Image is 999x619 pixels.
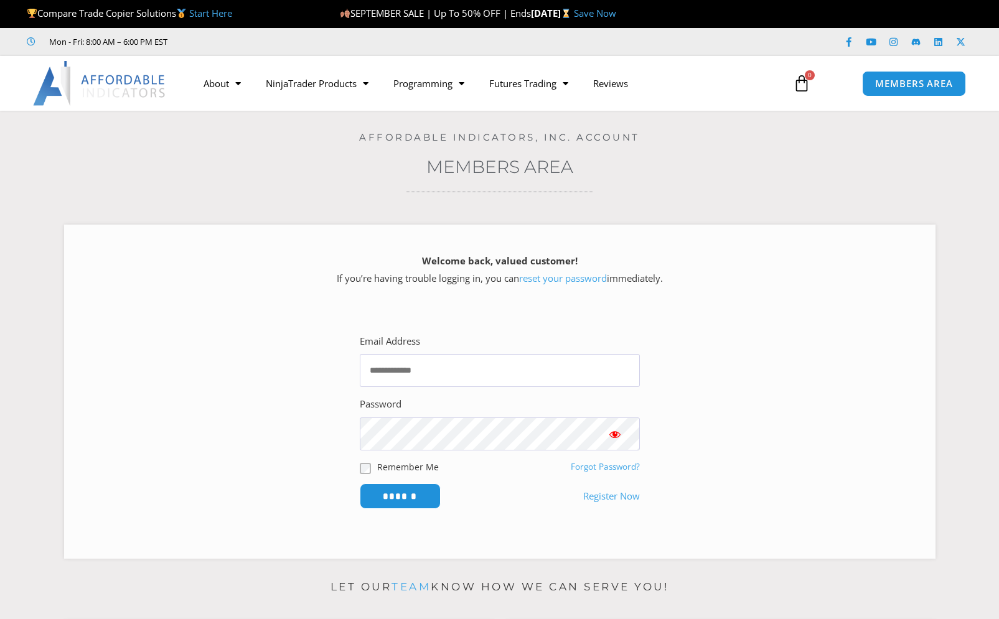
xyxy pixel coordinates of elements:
[381,69,477,98] a: Programming
[875,79,953,88] span: MEMBERS AREA
[862,71,966,96] a: MEMBERS AREA
[340,9,350,18] img: 🍂
[477,69,581,98] a: Futures Trading
[177,9,186,18] img: 🥇
[33,61,167,106] img: LogoAI | Affordable Indicators – NinjaTrader
[392,580,431,593] a: team
[581,69,640,98] a: Reviews
[191,69,253,98] a: About
[583,488,640,505] a: Register Now
[64,577,936,597] p: Let our know how we can serve you!
[191,69,779,98] nav: Menu
[531,7,574,19] strong: [DATE]
[189,7,232,19] a: Start Here
[774,65,829,101] a: 0
[360,396,401,413] label: Password
[185,35,372,48] iframe: Customer reviews powered by Trustpilot
[340,7,531,19] span: SEPTEMBER SALE | Up To 50% OFF | Ends
[571,461,640,472] a: Forgot Password?
[574,7,616,19] a: Save Now
[86,253,914,287] p: If you’re having trouble logging in, you can immediately.
[805,70,815,80] span: 0
[377,460,439,473] label: Remember Me
[359,131,640,143] a: Affordable Indicators, Inc. Account
[27,9,37,18] img: 🏆
[253,69,381,98] a: NinjaTrader Products
[360,333,420,350] label: Email Address
[422,254,578,267] strong: Welcome back, valued customer!
[561,9,571,18] img: ⌛
[519,272,607,284] a: reset your password
[46,34,167,49] span: Mon - Fri: 8:00 AM – 6:00 PM EST
[590,417,640,450] button: Show password
[426,156,573,177] a: Members Area
[27,7,232,19] span: Compare Trade Copier Solutions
